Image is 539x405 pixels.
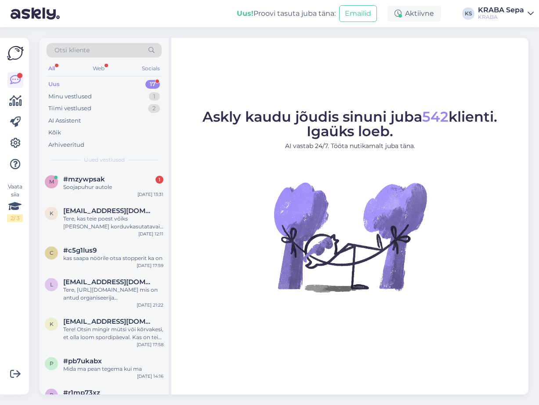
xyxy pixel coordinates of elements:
div: Mida ma pean tegema kui ma [63,365,163,373]
div: Tere, [URL][DOMAIN_NAME] mis on antud organiseerija [PERSON_NAME]? [63,286,163,302]
div: All [47,63,57,74]
span: k [50,321,54,327]
span: c [50,250,54,256]
div: 17 [145,80,160,89]
span: p [50,360,54,367]
span: #mzywpsak [63,175,105,183]
div: Proovi tasuta juba täna: [237,8,336,19]
span: m [49,178,54,185]
div: 1 [149,92,160,101]
div: kas saapa nöörile otsa stopperit ka on [63,254,163,262]
div: [DATE] 12:11 [138,231,163,237]
span: liisbetkukk@gmail.com [63,278,155,286]
div: KRABA [478,14,524,21]
div: Tere! Otsin mingir mütsi või kõrvakesi, et olla loom spordipäeval. Kas on teie poes oleks midagi ... [63,325,163,341]
span: Askly kaudu jõudis sinuni juba klienti. Igaüks loeb. [203,108,497,140]
div: [DATE] 13:31 [137,191,163,198]
div: Arhiveeritud [48,141,84,149]
div: [DATE] 21:22 [137,302,163,308]
button: Emailid [339,5,377,22]
span: k [50,210,54,217]
span: #pb7ukabx [63,357,102,365]
div: [DATE] 14:16 [137,373,163,380]
span: Otsi kliente [54,46,90,55]
span: Uued vestlused [84,156,125,164]
div: Kõik [48,128,61,137]
div: AI Assistent [48,116,81,125]
div: [DATE] 17:59 [137,262,163,269]
div: Uus [48,80,60,89]
span: #c5g1lus9 [63,246,97,254]
span: r [50,392,54,398]
div: [DATE] 17:58 [137,341,163,348]
div: Tere, kas teie poest võiks [PERSON_NAME] korduvkasutatavaid nõusid [63,215,163,231]
div: Minu vestlused [48,92,92,101]
span: kivirahkmirtelmia@gmail.com [63,318,155,325]
span: 542 [422,108,449,125]
div: 2 / 3 [7,214,23,222]
div: 1 [156,176,163,184]
a: KRABA SepaKRABA [478,7,534,21]
div: 2 [148,104,160,113]
div: Vaata siia [7,183,23,222]
div: Web [91,63,106,74]
div: Soojapuhur autole [63,183,163,191]
span: kellyvahtramae@gmail.com [63,207,155,215]
b: Uus! [237,9,253,18]
div: Socials [140,63,162,74]
p: AI vastab 24/7. Tööta nutikamalt juba täna. [203,141,497,151]
div: KS [462,7,474,20]
div: KRABA Sepa [478,7,524,14]
div: Aktiivne [387,6,441,22]
span: l [50,281,53,288]
img: No Chat active [271,158,429,316]
span: #r1mp73xz [63,389,100,397]
div: Tiimi vestlused [48,104,91,113]
img: Askly Logo [7,45,24,61]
